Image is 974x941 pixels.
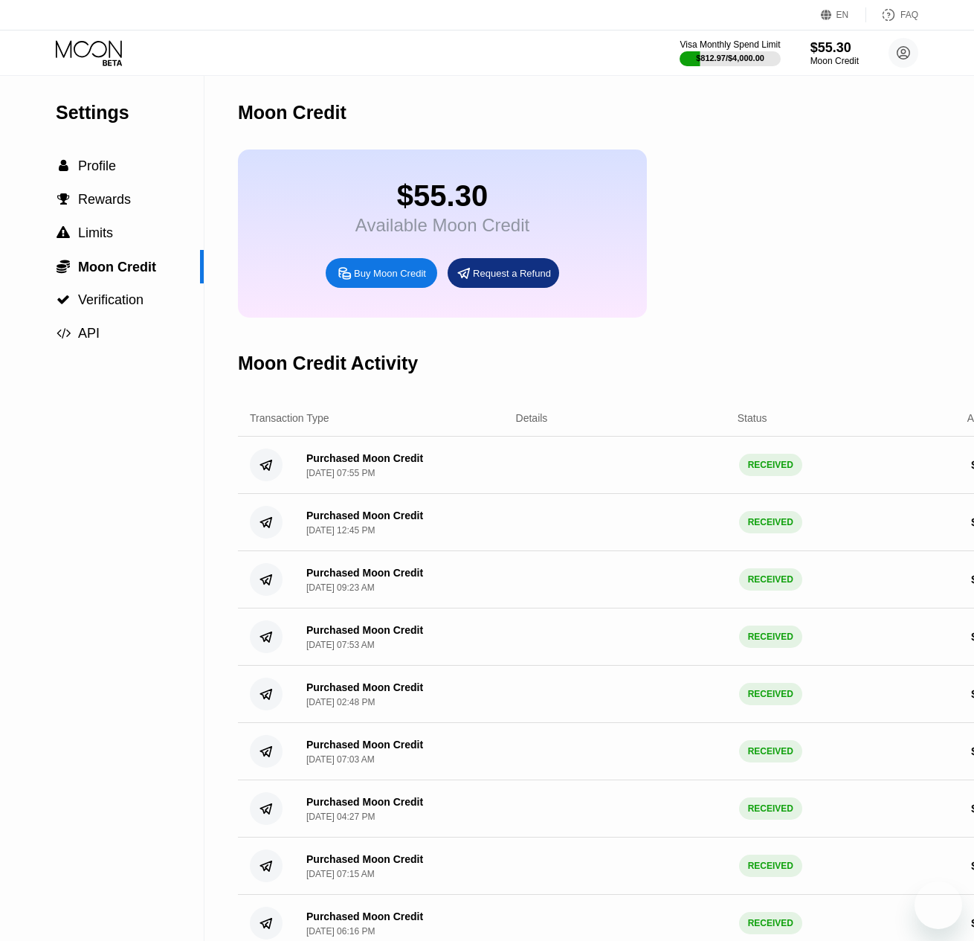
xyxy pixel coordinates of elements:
span: Limits [78,225,113,240]
div: Transaction Type [250,412,329,424]
div: Purchased Moon Credit [306,796,423,808]
div: RECEIVED [739,912,802,934]
div: [DATE] 07:53 AM [306,640,375,650]
div: Moon Credit [810,56,859,66]
div: Settings [56,102,204,123]
div: EN [836,10,849,20]
span: Moon Credit [78,260,156,274]
div: Purchased Moon Credit [306,681,423,693]
span:  [57,226,70,240]
div: RECEIVED [739,855,802,877]
div: FAQ [900,10,918,20]
div: [DATE] 07:15 AM [306,869,375,879]
div: RECEIVED [739,511,802,533]
div: Buy Moon Credit [326,258,437,288]
div: RECEIVED [739,626,802,648]
div: Request a Refund [473,267,551,280]
div: $812.97 / $4,000.00 [696,54,764,62]
div: Visa Monthly Spend Limit$812.97/$4,000.00 [680,39,780,66]
div: [DATE] 09:23 AM [306,582,375,593]
span: Profile [78,158,116,173]
span: API [78,326,100,341]
div: Purchased Moon Credit [306,567,423,579]
div: Purchased Moon Credit [306,911,423,922]
div: $55.30Moon Credit [810,40,859,66]
div:  [56,226,71,240]
div:  [56,193,71,206]
div: [DATE] 04:27 PM [306,812,375,822]
span:  [59,159,68,173]
div: Details [516,412,548,424]
div: Purchased Moon Credit [306,510,423,521]
div: Visa Monthly Spend Limit [680,39,780,50]
iframe: Butoni për hapjen e dritares së dërgimit të mesazheve [915,881,962,929]
div: Buy Moon Credit [354,267,426,280]
div: Purchased Moon Credit [306,853,423,865]
div: RECEIVED [739,568,802,591]
div: Moon Credit Activity [238,353,418,374]
span:  [57,327,71,340]
div: $55.30 [355,179,529,213]
div: RECEIVED [739,454,802,476]
div:  [56,159,71,173]
div:  [56,293,71,306]
div: RECEIVED [739,683,802,705]
span:  [57,259,70,274]
span: Rewards [78,192,131,207]
div: RECEIVED [739,740,802,762]
div: Purchased Moon Credit [306,624,423,636]
span:  [57,193,70,206]
div: Moon Credit [238,102,346,123]
div: [DATE] 07:55 PM [306,468,375,478]
span:  [57,293,70,306]
div: [DATE] 02:48 PM [306,697,375,707]
div:  [56,259,71,274]
div: [DATE] 07:03 AM [306,754,375,765]
div: Purchased Moon Credit [306,739,423,751]
div: EN [821,7,866,22]
div: [DATE] 06:16 PM [306,926,375,937]
div: FAQ [866,7,918,22]
span: Verification [78,292,143,307]
div: Available Moon Credit [355,215,529,236]
div: Status [738,412,767,424]
div: Purchased Moon Credit [306,452,423,464]
div: [DATE] 12:45 PM [306,525,375,536]
div: $55.30 [810,40,859,56]
div:  [56,327,71,340]
div: Request a Refund [448,258,559,288]
div: RECEIVED [739,797,802,820]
